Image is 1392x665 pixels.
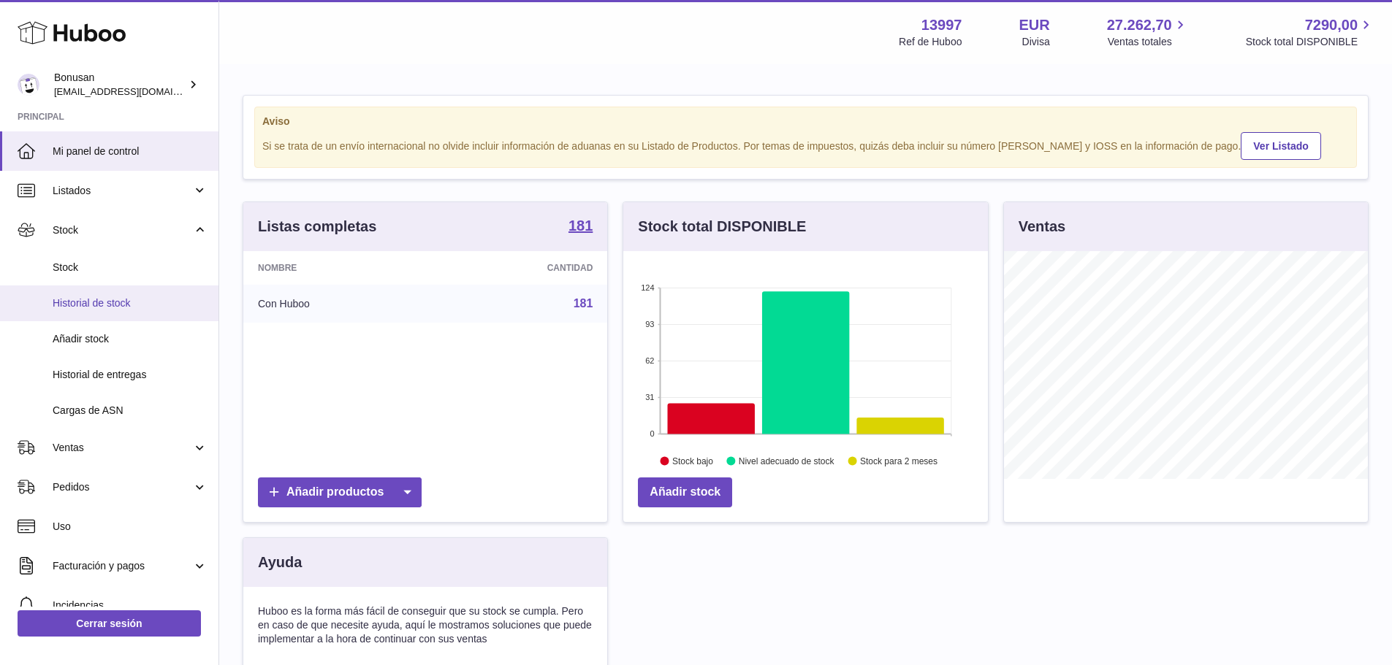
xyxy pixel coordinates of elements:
[54,85,215,97] span: [EMAIL_ADDRESS][DOMAIN_NAME]
[243,251,433,285] th: Nombre
[1022,35,1050,49] div: Divisa
[53,480,192,494] span: Pedidos
[262,115,1349,128] strong: Aviso
[53,404,208,418] span: Cargas de ASN
[53,368,208,382] span: Historial de entregas
[53,332,208,346] span: Añadir stock
[646,356,655,365] text: 62
[1107,15,1189,49] a: 27.262,70 Ventas totales
[243,285,433,323] td: Con Huboo
[899,35,962,49] div: Ref de Huboo
[650,429,655,438] text: 0
[1107,15,1172,35] span: 27.262,70
[646,320,655,328] text: 93
[53,184,192,198] span: Listados
[258,553,302,572] h3: Ayuda
[53,223,192,237] span: Stock
[1305,15,1358,35] span: 7290,00
[1246,15,1374,49] a: 7290,00 Stock total DISPONIBLE
[638,477,732,507] a: Añadir stock
[18,610,201,637] a: Cerrar sesión
[53,599,208,612] span: Incidencias
[258,477,422,507] a: Añadir productos
[921,15,962,35] strong: 13997
[18,74,39,96] img: info@bonusan.es
[1241,132,1320,160] a: Ver Listado
[258,604,593,646] p: Huboo es la forma más fácil de conseguir que su stock se cumpla. Pero en caso de que necesite ayu...
[53,441,192,455] span: Ventas
[1246,35,1374,49] span: Stock total DISPONIBLE
[53,296,208,310] span: Historial de stock
[433,251,608,285] th: Cantidad
[53,520,208,534] span: Uso
[646,393,655,401] text: 31
[1019,15,1049,35] strong: EUR
[258,217,376,237] h3: Listas completas
[53,145,208,158] span: Mi panel de control
[1019,217,1065,237] h3: Ventas
[568,218,593,233] strong: 181
[54,71,186,99] div: Bonusan
[53,261,208,274] span: Stock
[860,456,937,466] text: Stock para 2 meses
[53,559,192,573] span: Facturación y pagos
[574,297,593,310] a: 181
[568,218,593,236] a: 181
[262,130,1349,160] div: Si se trata de un envío internacional no olvide incluir información de aduanas en su Listado de P...
[641,283,654,292] text: 124
[1108,35,1189,49] span: Ventas totales
[739,456,835,466] text: Nivel adecuado de stock
[638,217,806,237] h3: Stock total DISPONIBLE
[672,456,713,466] text: Stock bajo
